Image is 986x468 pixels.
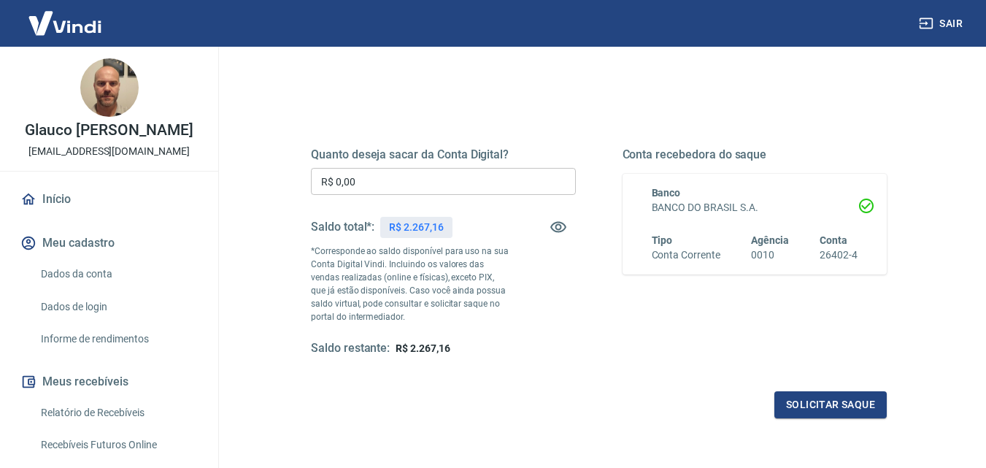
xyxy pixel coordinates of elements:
[751,248,789,263] h6: 0010
[389,220,443,235] p: R$ 2.267,16
[652,248,720,263] h6: Conta Corrente
[28,144,190,159] p: [EMAIL_ADDRESS][DOMAIN_NAME]
[18,183,201,215] a: Início
[35,292,201,322] a: Dados de login
[35,324,201,354] a: Informe de rendimentos
[820,248,858,263] h6: 26402-4
[35,430,201,460] a: Recebíveis Futuros Online
[35,259,201,289] a: Dados da conta
[396,342,450,354] span: R$ 2.267,16
[623,147,887,162] h5: Conta recebedora do saque
[916,10,968,37] button: Sair
[35,398,201,428] a: Relatório de Recebíveis
[751,234,789,246] span: Agência
[311,147,576,162] h5: Quanto deseja sacar da Conta Digital?
[311,220,374,234] h5: Saldo total*:
[311,341,390,356] h5: Saldo restante:
[80,58,139,117] img: 884c400a-8833-47f1-86f2-deea47fbfc1a.jpeg
[652,187,681,199] span: Banco
[652,200,858,215] h6: BANCO DO BRASIL S.A.
[311,245,509,323] p: *Corresponde ao saldo disponível para uso na sua Conta Digital Vindi. Incluindo os valores das ve...
[18,227,201,259] button: Meu cadastro
[18,366,201,398] button: Meus recebíveis
[820,234,847,246] span: Conta
[25,123,193,138] p: Glauco [PERSON_NAME]
[18,1,112,45] img: Vindi
[774,391,887,418] button: Solicitar saque
[652,234,673,246] span: Tipo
